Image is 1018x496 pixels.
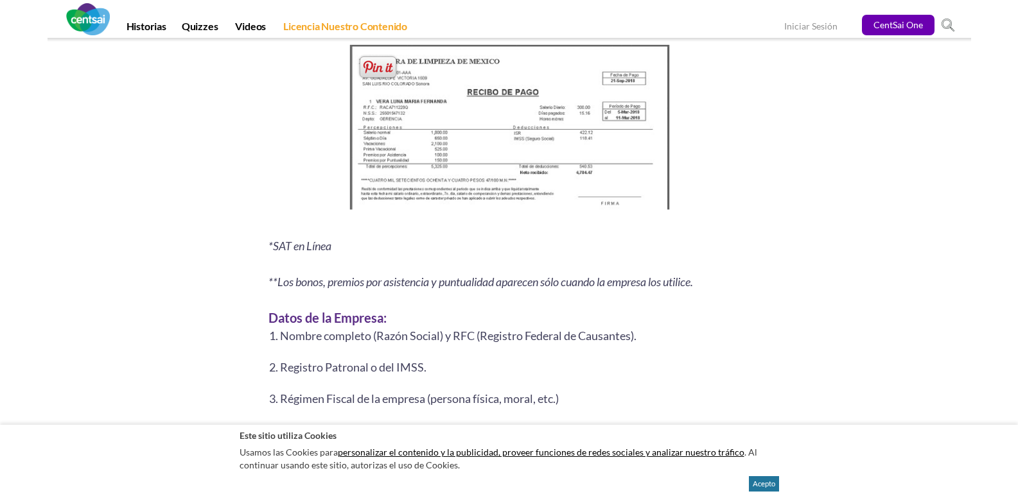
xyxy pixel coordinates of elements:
a: Historias [119,20,174,38]
h3: Datos del Empleado: [268,421,750,440]
h3: Datos de la Empresa: [268,308,750,327]
a: CentSai One [862,15,935,35]
a: Videos [227,20,274,38]
img: CentSai [66,3,110,35]
h2: Este sitio utiliza Cookies [240,429,779,441]
li: Registro Patronal o del IMSS. [280,359,750,375]
li: Régimen Fiscal de la empresa (persona física, moral, etc.) [280,390,750,407]
i: *SAT en Línea [268,239,331,253]
a: Quizzes [174,20,226,38]
button: Acepto [749,476,779,492]
li: Nombre completo (Razón Social) y RFC (Registro Federal de Causantes). [280,327,750,344]
i: **Los bonos, premios por asistencia y puntualidad aparecen sólo cuando la empresa los utilice. [268,275,693,289]
a: Licencia Nuestro Contenido [276,20,415,38]
p: Usamos las Cookies para . Al continuar usando este sitio, autorizas el uso de Cookies. [240,443,779,474]
a: Iniciar Sesión [784,21,838,34]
